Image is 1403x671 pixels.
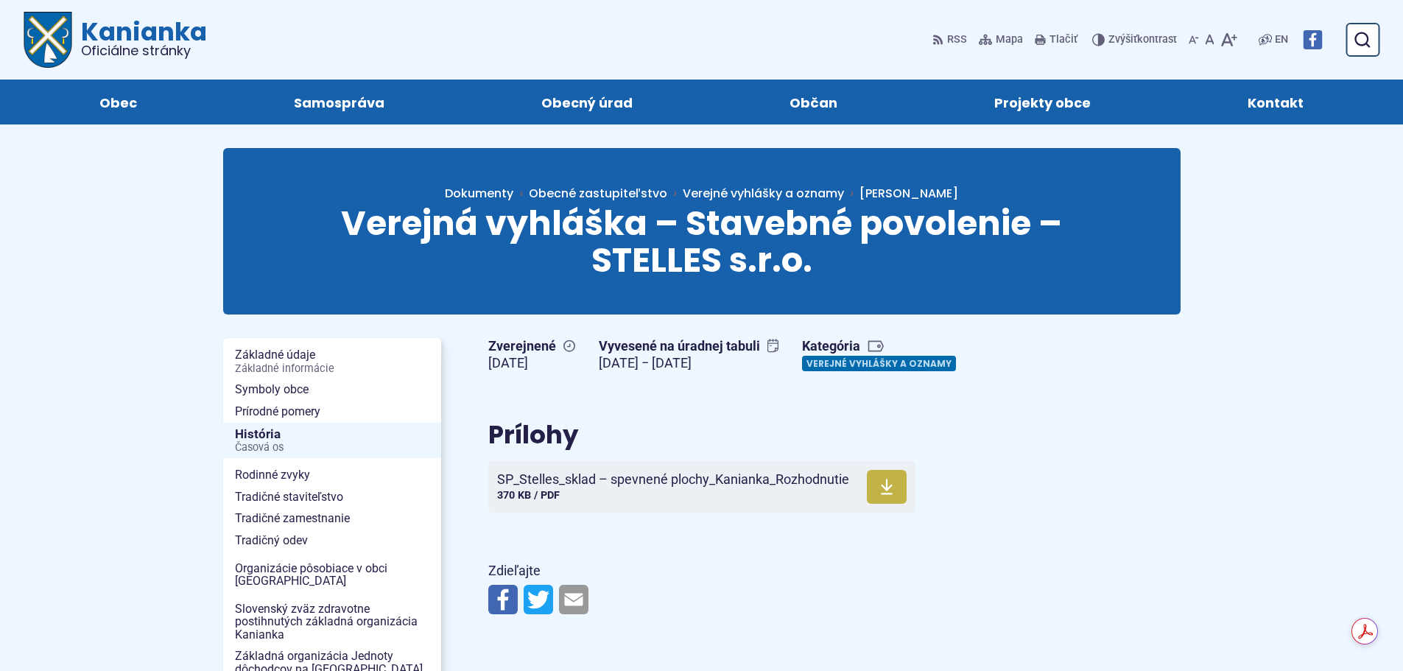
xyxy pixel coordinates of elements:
[790,80,837,124] span: Občan
[726,80,901,124] a: Občan
[529,185,667,202] span: Obecné zastupiteľstvo
[24,12,72,68] img: Prejsť na domovskú stránku
[235,401,429,423] span: Prírodné pomery
[1184,80,1368,124] a: Kontakt
[802,338,962,355] span: Kategória
[235,507,429,530] span: Tradičné zamestnanie
[235,464,429,486] span: Rodinné zvyky
[235,598,429,646] span: Slovenský zväz zdravotne postihnutých základná organizácia Kanianka
[445,185,529,202] a: Dokumenty
[488,560,1011,583] p: Zdieľajte
[976,24,1026,55] a: Mapa
[99,80,137,124] span: Obec
[1202,24,1217,55] button: Nastaviť pôvodnú veľkosť písma
[223,379,441,401] a: Symboly obce
[1303,30,1322,49] img: Prejsť na Facebook stránku
[497,489,560,502] span: 370 KB / PDF
[235,442,429,454] span: Časová os
[72,19,207,57] span: Kanianka
[223,464,441,486] a: Rodinné zvyky
[341,200,1062,284] span: Verejná vyhláška – Stavebné povolenie – STELLES s.r.o.
[223,401,441,423] a: Prírodné pomery
[488,355,575,372] figcaption: [DATE]
[235,363,429,375] span: Základné informácie
[488,338,575,355] span: Zverejnené
[529,185,683,202] a: Obecné zastupiteľstvo
[235,379,429,401] span: Symboly obce
[223,530,441,552] a: Tradičný odev
[235,486,429,508] span: Tradičné staviteľstvo
[223,558,441,592] a: Organizácie pôsobiace v obci [GEOGRAPHIC_DATA]
[1049,34,1077,46] span: Tlačiť
[497,472,849,487] span: SP_Stelles_sklad – spevnené plochy_Kanianka_Rozhodnutie
[223,486,441,508] a: Tradičné staviteľstvo
[1217,24,1240,55] button: Zväčšiť veľkosť písma
[235,530,429,552] span: Tradičný odev
[294,80,384,124] span: Samospráva
[1186,24,1202,55] button: Zmenšiť veľkosť písma
[24,12,207,68] a: Logo Kanianka, prejsť na domovskú stránku.
[235,423,429,459] span: História
[477,80,696,124] a: Obecný úrad
[1032,24,1080,55] button: Tlačiť
[1248,80,1304,124] span: Kontakt
[223,598,441,646] a: Slovenský zväz zdravotne postihnutých základná organizácia Kanianka
[445,185,513,202] span: Dokumenty
[488,421,1011,449] h2: Prílohy
[994,80,1091,124] span: Projekty obce
[488,585,518,614] img: Zdieľať na Facebooku
[1275,31,1288,49] span: EN
[235,558,429,592] span: Organizácie pôsobiace v obci [GEOGRAPHIC_DATA]
[859,185,958,202] span: [PERSON_NAME]
[559,585,588,614] img: Zdieľať e-mailom
[81,44,207,57] span: Oficiálne stránky
[223,507,441,530] a: Tradičné zamestnanie
[541,80,633,124] span: Obecný úrad
[931,80,1155,124] a: Projekty obce
[488,461,915,513] a: SP_Stelles_sklad – spevnené plochy_Kanianka_Rozhodnutie 370 KB / PDF
[524,585,553,614] img: Zdieľať na Twitteri
[932,24,970,55] a: RSS
[230,80,448,124] a: Samospráva
[235,344,429,379] span: Základné údaje
[844,185,958,202] a: [PERSON_NAME]
[223,423,441,459] a: HistóriaČasová os
[223,344,441,379] a: Základné údajeZákladné informácie
[1272,31,1291,49] a: EN
[1108,34,1177,46] span: kontrast
[1092,24,1180,55] button: Zvýšiťkontrast
[802,356,956,371] a: Verejné vyhlášky a oznamy
[996,31,1023,49] span: Mapa
[35,80,200,124] a: Obec
[599,355,779,372] figcaption: [DATE] − [DATE]
[1108,33,1137,46] span: Zvýšiť
[947,31,967,49] span: RSS
[683,185,844,202] a: Verejné vyhlášky a oznamy
[599,338,779,355] span: Vyvesené na úradnej tabuli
